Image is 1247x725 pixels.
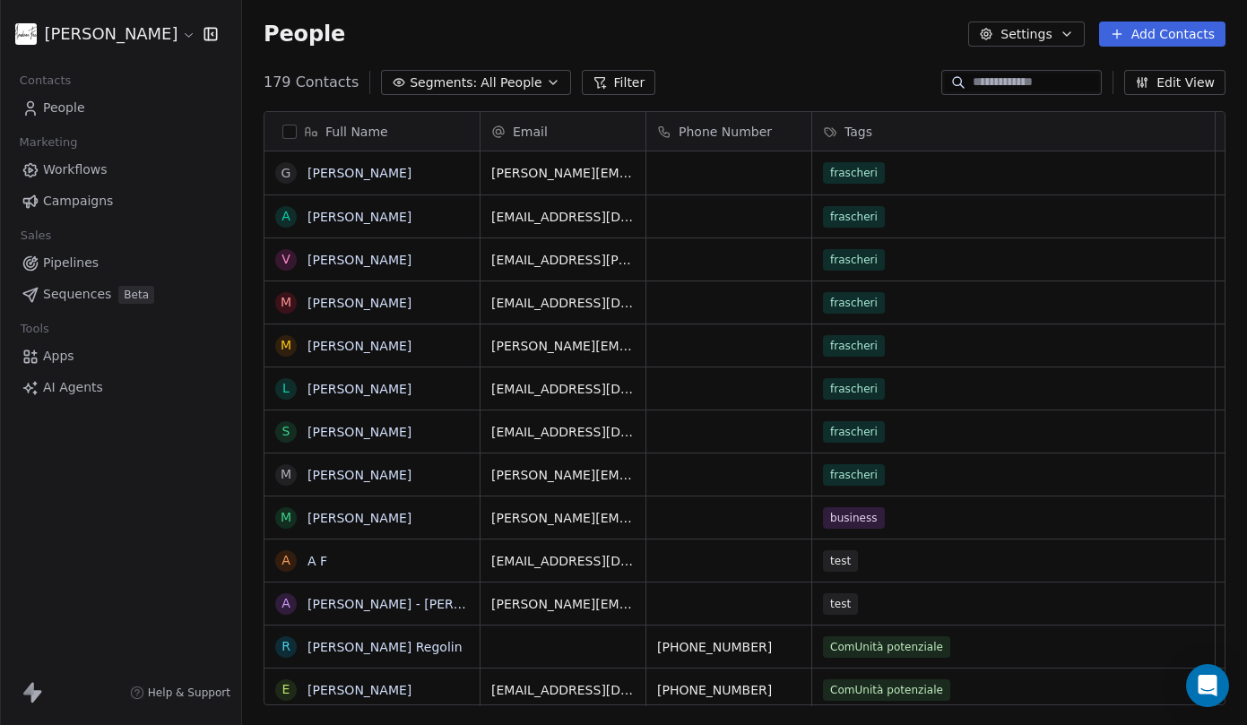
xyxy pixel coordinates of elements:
div: V [281,250,290,269]
span: Segments: [410,73,477,92]
span: Tools [13,315,56,342]
span: Pipelines [43,254,99,272]
span: [PERSON_NAME][EMAIL_ADDRESS][DOMAIN_NAME] [491,509,635,527]
span: frascheri [823,249,885,271]
span: frascheri [823,421,885,443]
span: [PERSON_NAME][EMAIL_ADDRESS][DOMAIN_NAME] [491,595,635,613]
span: All People [481,73,541,92]
span: [EMAIL_ADDRESS][DOMAIN_NAME] [491,294,635,312]
a: [PERSON_NAME] [307,683,411,697]
button: Settings [968,22,1084,47]
a: [PERSON_NAME] [307,468,411,482]
span: Marketing [12,129,85,156]
a: [PERSON_NAME] [307,296,411,310]
div: Open Intercom Messenger [1186,664,1229,707]
div: E [282,680,290,699]
span: 179 Contacts [264,72,359,93]
span: [EMAIL_ADDRESS][DOMAIN_NAME] [491,681,635,699]
span: test [823,550,858,572]
span: [EMAIL_ADDRESS][DOMAIN_NAME] [491,552,635,570]
div: Email [481,112,645,151]
span: People [264,21,345,47]
a: [PERSON_NAME] [307,210,411,224]
span: [EMAIL_ADDRESS][DOMAIN_NAME] [491,208,635,226]
span: [PERSON_NAME][EMAIL_ADDRESS][PERSON_NAME][DOMAIN_NAME] [491,466,635,484]
a: Apps [14,341,227,371]
div: A [281,551,290,570]
span: business [823,507,885,529]
a: [PERSON_NAME] [307,382,411,396]
span: Sales [13,222,59,249]
div: R [281,637,290,656]
a: [PERSON_NAME] [307,253,411,267]
span: [EMAIL_ADDRESS][DOMAIN_NAME] [491,423,635,441]
a: AI Agents [14,373,227,402]
div: M [281,293,291,312]
span: Email [513,123,548,141]
span: frascheri [823,292,885,314]
span: [EMAIL_ADDRESS][DOMAIN_NAME] [491,380,635,398]
div: G [281,164,291,183]
div: Phone Number [646,112,811,151]
a: Campaigns [14,186,227,216]
div: A [281,594,290,613]
a: [PERSON_NAME] [307,511,411,525]
button: Filter [582,70,656,95]
div: A [281,207,290,226]
button: Add Contacts [1099,22,1225,47]
div: grid [264,151,481,706]
span: Contacts [12,67,79,94]
div: M [281,336,291,355]
span: Sequences [43,285,111,304]
span: frascheri [823,206,885,228]
a: [PERSON_NAME] [307,425,411,439]
span: [EMAIL_ADDRESS][PERSON_NAME][DOMAIN_NAME] [491,251,635,269]
span: [PERSON_NAME][EMAIL_ADDRESS][PERSON_NAME][DOMAIN_NAME] [491,337,635,355]
span: Full Name [325,123,388,141]
span: AI Agents [43,378,103,397]
span: frascheri [823,378,885,400]
div: Full Name [264,112,480,151]
a: [PERSON_NAME] - [PERSON_NAME] Group [307,597,571,611]
a: A F [307,554,327,568]
span: Workflows [43,160,108,179]
span: frascheri [823,335,885,357]
button: Edit View [1124,70,1225,95]
span: [PHONE_NUMBER] [657,638,801,656]
span: Beta [118,286,154,304]
span: Tags [844,123,872,141]
span: Campaigns [43,192,113,211]
a: People [14,93,227,123]
a: [PERSON_NAME] [307,339,411,353]
div: S [282,422,290,441]
span: [PERSON_NAME] [44,22,178,46]
div: M [281,465,291,484]
a: Help & Support [130,686,230,700]
span: frascheri [823,162,885,184]
span: Apps [43,347,74,366]
a: SequencesBeta [14,280,227,309]
span: frascheri [823,464,885,486]
a: Pipelines [14,248,227,278]
span: Help & Support [148,686,230,700]
div: Tags [812,112,1215,151]
span: test [823,593,858,615]
span: [PHONE_NUMBER] [657,681,801,699]
span: People [43,99,85,117]
a: Workflows [14,155,227,185]
a: [PERSON_NAME] Regolin [307,640,463,654]
button: [PERSON_NAME] [22,19,191,49]
div: M [281,508,291,527]
span: [PERSON_NAME][EMAIL_ADDRESS][DOMAIN_NAME] [491,164,635,182]
a: [PERSON_NAME] [307,166,411,180]
span: ComUnità potenziale [823,636,950,658]
span: ComUnità potenziale [823,679,950,701]
div: L [282,379,290,398]
img: Firma%20AF.jpg [15,23,37,45]
span: Phone Number [679,123,772,141]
